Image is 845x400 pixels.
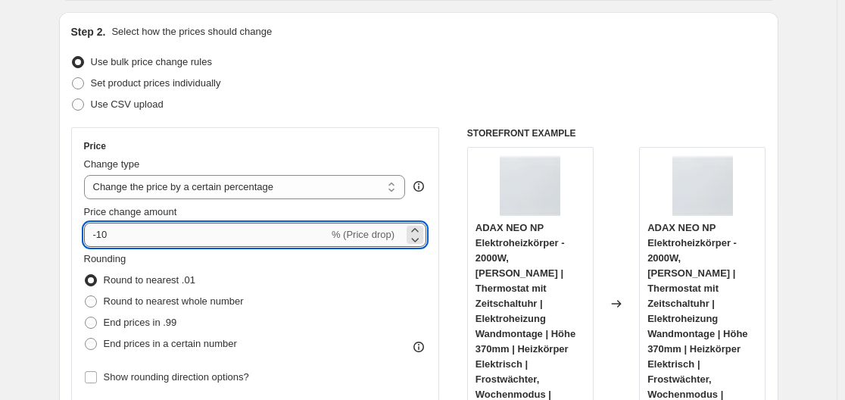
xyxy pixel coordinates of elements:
span: End prices in .99 [104,317,177,328]
span: Round to nearest .01 [104,274,195,286]
span: Set product prices individually [91,77,221,89]
span: End prices in a certain number [104,338,237,349]
p: Select how the prices should change [111,24,272,39]
div: help [411,179,426,194]
img: 31N4dL8yr7L_80x.jpg [500,155,560,216]
img: 31N4dL8yr7L_80x.jpg [672,155,733,216]
span: Round to nearest whole number [104,295,244,307]
span: % (Price drop) [332,229,394,240]
span: Use CSV upload [91,98,164,110]
span: Use bulk price change rules [91,56,212,67]
span: Price change amount [84,206,177,217]
h6: STOREFRONT EXAMPLE [467,127,766,139]
span: Change type [84,158,140,170]
span: Show rounding direction options? [104,371,249,383]
h2: Step 2. [71,24,106,39]
h3: Price [84,140,106,152]
span: Rounding [84,253,126,264]
input: -15 [84,223,329,247]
